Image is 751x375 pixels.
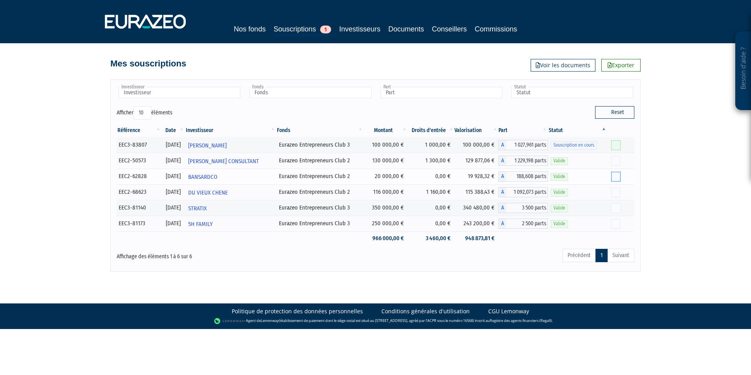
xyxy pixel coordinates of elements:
div: Eurazeo Entrepreneurs Club 3 [279,141,361,149]
i: Voir l'investisseur [270,217,273,232]
td: 350 000,00 € [364,200,408,216]
th: Montant: activer pour trier la colonne par ordre croissant [364,124,408,137]
div: [DATE] [164,204,182,212]
span: [PERSON_NAME] CONSULTANT [188,154,259,169]
div: EEC3-81173 [119,219,159,228]
div: [DATE] [164,156,182,165]
span: 1 092,073 parts [506,187,548,197]
button: Reset [595,106,634,119]
div: [DATE] [164,188,182,196]
span: A [498,140,506,150]
i: Voir l'investisseur [270,154,273,169]
a: CGU Lemonway [488,307,529,315]
img: 1732889491-logotype_eurazeo_blanc_rvb.png [105,15,186,29]
div: A - Eurazeo Entrepreneurs Club 2 [498,171,548,182]
div: EEC3-83807 [119,141,159,149]
td: 116 000,00 € [364,184,408,200]
span: Souscription en cours [551,142,597,149]
select: Afficheréléments [134,106,151,119]
span: 188,608 parts [506,171,548,182]
span: 5H FAMILY [188,217,212,232]
td: 0,00 € [408,169,454,184]
span: A [498,203,506,213]
td: 250 000,00 € [364,216,408,232]
td: 1 300,00 € [408,153,454,169]
div: [DATE] [164,141,182,149]
th: Date: activer pour trier la colonne par ordre croissant [161,124,185,137]
a: Exporter [601,59,641,72]
td: 100 000,00 € [364,137,408,153]
a: Lemonway [261,318,279,323]
h4: Mes souscriptions [110,59,186,68]
a: [PERSON_NAME] CONSULTANT [185,153,276,169]
span: Valide [551,189,568,196]
div: A - Eurazeo Entrepreneurs Club 2 [498,156,548,166]
td: 0,00 € [408,216,454,232]
div: Eurazeo Entrepreneurs Club 3 [279,204,361,212]
div: Eurazeo Entrepreneurs Club 2 [279,188,361,196]
i: [Français] Personne physique [148,190,153,195]
span: 2 500 parts [506,219,548,229]
a: [PERSON_NAME] [185,137,276,153]
div: A - Eurazeo Entrepreneurs Club 3 [498,219,548,229]
i: Voir l'investisseur [270,138,273,153]
span: 1 229,198 parts [506,156,548,166]
td: 966 000,00 € [364,232,408,245]
div: EEC3-81140 [119,204,159,212]
td: 20 000,00 € [364,169,408,184]
span: A [498,171,506,182]
th: Valorisation: activer pour trier la colonne par ordre croissant [454,124,498,137]
a: Souscriptions1 [273,24,331,36]
div: [DATE] [164,219,182,228]
div: [DATE] [164,172,182,180]
a: BANSARDCO [185,169,276,184]
div: EEC2-50573 [119,156,159,165]
a: Documents [388,24,424,35]
i: [Français] Personne physique [149,143,153,147]
div: EEC2-68623 [119,188,159,196]
i: Voir l'investisseur [270,201,273,216]
a: 1 [595,249,608,262]
th: Part: activer pour trier la colonne par ordre croissant [498,124,548,137]
span: A [498,156,506,166]
a: Investisseurs [339,24,380,35]
td: 115 388,43 € [454,184,498,200]
label: Afficher éléments [117,106,172,119]
p: Besoin d'aide ? [739,36,748,107]
i: Voir l'investisseur [270,170,273,184]
a: Conseillers [432,24,467,35]
td: 19 928,32 € [454,169,498,184]
i: [Français] Personne physique [148,158,152,163]
a: Voir les documents [531,59,595,72]
td: 3 460,00 € [408,232,454,245]
div: Eurazeo Entrepreneurs Club 2 [279,156,361,165]
a: DU VIEUX CHENE [185,184,276,200]
div: Affichage des éléments 1 à 6 sur 6 [117,248,326,261]
div: Eurazeo Entrepreneurs Club 2 [279,172,361,180]
div: A - Eurazeo Entrepreneurs Club 2 [498,187,548,197]
span: Valide [551,173,568,180]
i: [Français] Personne physique [147,221,152,226]
span: Valide [551,204,568,212]
th: Statut : activer pour trier la colonne par ordre d&eacute;croissant [548,124,607,137]
th: Référence : activer pour trier la colonne par ordre croissant [117,124,161,137]
span: BANSARDCO [188,170,217,184]
a: Politique de protection des données personnelles [232,307,363,315]
div: Eurazeo Entrepreneurs Club 3 [279,219,361,228]
div: - Agent de (établissement de paiement dont le siège social est situé au [STREET_ADDRESS], agréé p... [8,317,743,325]
td: 0,00 € [408,200,454,216]
span: Valide [551,220,568,228]
a: Commissions [475,24,517,35]
span: STRATIX [188,201,207,216]
th: Droits d'entrée: activer pour trier la colonne par ordre croissant [408,124,454,137]
span: [PERSON_NAME] [188,138,227,153]
i: Voir l'investisseur [270,186,273,200]
td: 130 000,00 € [364,153,408,169]
th: Investisseur: activer pour trier la colonne par ordre croissant [185,124,276,137]
i: [Français] Personne physique [148,206,152,210]
div: EEC2-62828 [119,172,159,180]
span: 1 027,961 parts [506,140,548,150]
div: A - Eurazeo Entrepreneurs Club 3 [498,203,548,213]
td: 1 160,00 € [408,184,454,200]
td: 948 873,81 € [454,232,498,245]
